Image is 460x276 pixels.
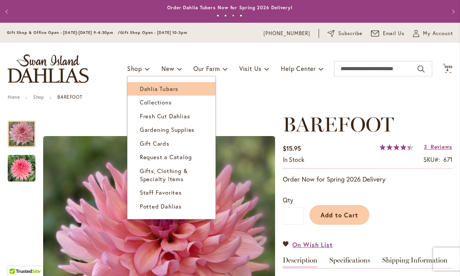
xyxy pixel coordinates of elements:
[140,98,172,106] span: Collections
[140,153,192,161] span: Request a Catalog
[120,30,187,35] span: Gift Shop Open - [DATE] 10-3pm
[443,64,452,74] button: 4
[424,143,452,150] a: 3 Reviews
[283,175,452,184] p: Order Now for Spring 2026 Delivery
[283,112,394,136] span: BAREFOOT
[193,64,220,72] span: Our Farm
[327,30,363,37] a: Subscribe
[217,14,219,17] button: 1 of 4
[232,14,235,17] button: 3 of 4
[283,240,333,249] a: On Wish List
[283,144,301,152] span: $15.95
[446,67,449,72] span: 4
[224,14,227,17] button: 2 of 4
[309,205,369,225] button: Add to Cart
[167,5,293,10] a: Order Dahlia Tubers Now for Spring 2026 Delivery!
[140,85,178,93] span: Dahlia Tubers
[292,240,333,249] span: On Wish List
[240,14,242,17] button: 4 of 4
[140,188,182,196] span: Staff Favorites
[128,137,215,150] a: Gift Cards
[140,126,195,133] span: Gardening Supplies
[140,112,190,120] span: Fresh Cut Dahlias
[8,54,89,83] a: store logo
[338,30,363,37] span: Subscribe
[379,144,413,150] div: 89%
[321,211,359,219] span: Add to Cart
[423,155,440,163] strong: SKU
[127,64,142,72] span: Shop
[445,4,460,19] button: Next
[283,155,304,164] div: Availability
[8,94,20,100] a: Home
[8,155,35,182] img: BAREFOOT
[8,147,35,182] div: BAREFOOT
[443,155,452,164] div: 671
[413,30,453,37] button: My Account
[431,143,452,150] span: Reviews
[281,64,316,72] span: Help Center
[424,143,427,150] span: 3
[8,113,43,147] div: BAREFOOT
[329,257,370,268] a: Specifications
[283,196,293,204] span: Qty
[7,30,120,35] span: Gift Shop & Office Open - [DATE]-[DATE] 9-4:30pm /
[140,167,188,183] span: Gifts, Clothing & Specialty Items
[140,202,182,210] span: Potted Dahlias
[264,30,310,37] a: [PHONE_NUMBER]
[383,30,405,37] span: Email Us
[33,94,44,100] a: Shop
[57,94,82,100] strong: BAREFOOT
[161,64,174,72] span: New
[239,64,262,72] span: Visit Us
[423,30,453,37] span: My Account
[371,30,405,37] a: Email Us
[382,257,448,268] a: Shipping Information
[6,249,27,270] iframe: Launch Accessibility Center
[283,257,317,268] a: Description
[283,155,304,163] span: In stock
